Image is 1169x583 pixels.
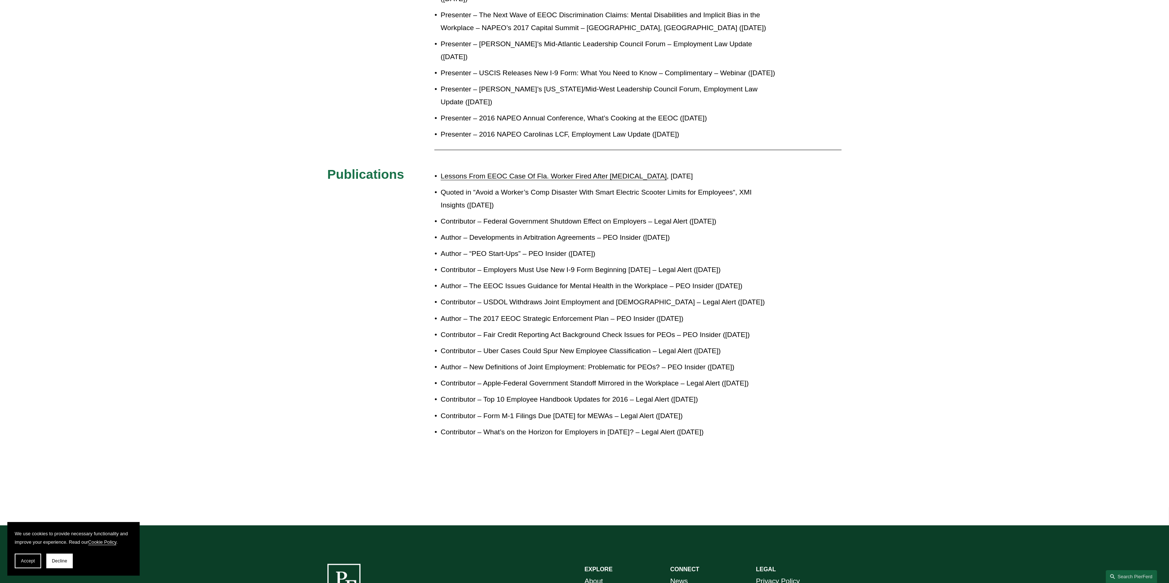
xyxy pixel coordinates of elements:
p: Author – The EEOC Issues Guidance for Mental Health in the Workplace – PEO Insider ([DATE]) [441,280,777,293]
strong: LEGAL [756,566,776,572]
p: Presenter – 2016 NAPEO Annual Conference, What’s Cooking at the EEOC ([DATE]) [441,112,777,125]
p: Author – “PEO Start-Ups” – PEO Insider ([DATE]) [441,247,777,260]
p: Presenter – USCIS Releases New I-9 Form: What You Need to Know – Complimentary – Webinar ([DATE]) [441,67,777,80]
p: Contributor – Employers Must Use New I-9 Form Beginning [DATE] – Legal Alert ([DATE]) [441,264,777,276]
p: Author – The 2017 EEOC Strategic Enforcement Plan – PEO Insider ([DATE]) [441,312,777,325]
span: Accept [21,558,35,564]
section: Cookie banner [7,522,140,576]
p: Contributor – Fair Credit Reporting Act Background Check Issues for PEOs – PEO Insider ([DATE]) [441,329,777,341]
p: Author – New Definitions of Joint Employment: Problematic for PEOs? – PEO Insider ([DATE]) [441,361,777,374]
button: Accept [15,554,41,568]
p: Contributor – Apple-Federal Government Standoff Mirrored in the Workplace – Legal Alert ([DATE]) [441,377,777,390]
p: Contributor – Form M-1 Filings Due [DATE] for MEWAs – Legal Alert ([DATE]) [441,410,777,423]
span: Publications [327,167,404,181]
a: Lessons From EEOC Case Of Fla. Worker Fired After [MEDICAL_DATA] [441,172,667,180]
p: Contributor – Top 10 Employee Handbook Updates for 2016 – Legal Alert ([DATE]) [441,393,777,406]
span: Decline [52,558,67,564]
strong: EXPLORE [585,566,613,572]
p: Contributor – USDOL Withdraws Joint Employment and [DEMOGRAPHIC_DATA] – Legal Alert ([DATE]) [441,296,777,309]
p: Contributor – What’s on the Horizon for Employers in [DATE]? – Legal Alert ([DATE]) [441,426,777,439]
strong: CONNECT [670,566,699,572]
p: Quoted in “Avoid a Worker’s Comp Disaster With Smart Electric Scooter Limits for Employees“, XMI ... [441,186,777,211]
p: Author – Developments in Arbitration Agreements – PEO Insider ([DATE]) [441,231,777,244]
button: Decline [46,554,73,568]
p: Presenter – [PERSON_NAME]’s Mid-Atlantic Leadership Council Forum – Employment Law Update ([DATE]) [441,38,777,63]
p: Presenter – 2016 NAPEO Carolinas LCF, Employment Law Update ([DATE]) [441,128,777,141]
a: Search this site [1106,570,1157,583]
p: Presenter – [PERSON_NAME]’s [US_STATE]/Mid-West Leadership Council Forum, Employment Law Update (... [441,83,777,108]
p: , [DATE] [441,170,777,183]
a: Cookie Policy [88,539,116,545]
p: Contributor – Federal Government Shutdown Effect on Employers – Legal Alert ([DATE]) [441,215,777,228]
p: Contributor – Uber Cases Could Spur New Employee Classification – Legal Alert ([DATE]) [441,345,777,358]
p: Presenter – The Next Wave of EEOC Discrimination Claims: Mental Disabilities and Implicit Bias in... [441,9,777,34]
p: We use cookies to provide necessary functionality and improve your experience. Read our . [15,529,132,546]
